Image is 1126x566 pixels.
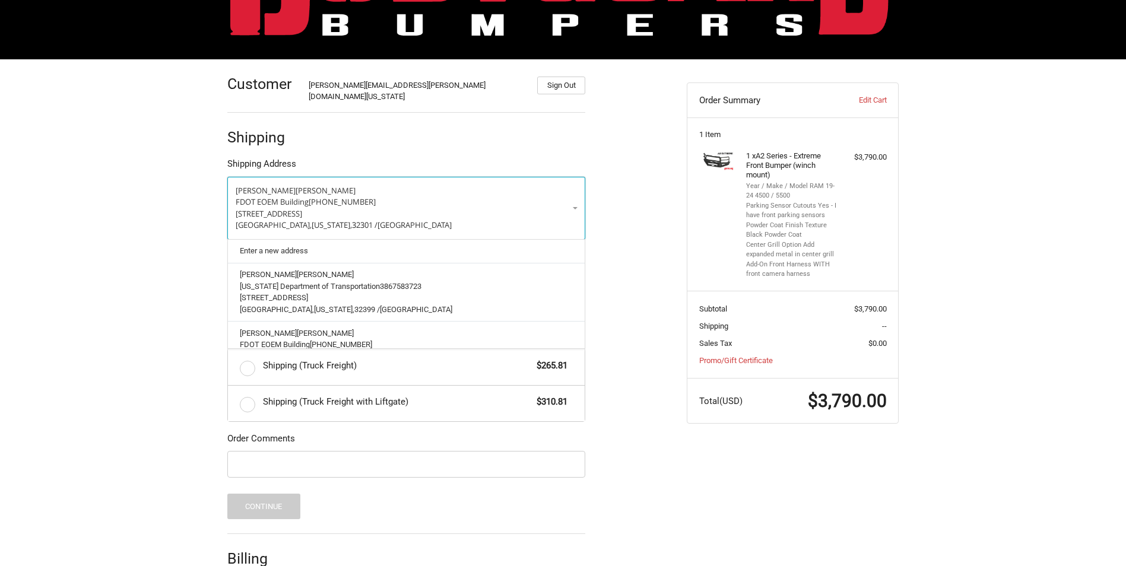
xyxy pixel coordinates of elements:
span: [PERSON_NAME] [240,329,297,338]
h4: 1 x A2 Series - Extreme Front Bumper (winch mount) [746,151,837,180]
span: Shipping (Truck Freight) [263,359,531,373]
span: [PERSON_NAME] [236,185,296,196]
a: Edit Cart [827,94,886,106]
span: [US_STATE] Department of Transportation [240,282,380,291]
li: Powder Coat Finish Texture Black Powder Coat [746,221,837,240]
h3: 1 Item [699,130,887,139]
span: [PERSON_NAME] [297,270,354,279]
h2: Shipping [227,128,297,147]
li: Parking Sensor Cutouts Yes - I have front parking sensors [746,201,837,221]
span: $3,790.00 [808,390,887,411]
span: FDOT EOEM Building [236,196,309,207]
span: Shipping [699,322,728,330]
span: Subtotal [699,304,727,313]
h2: Customer [227,75,297,93]
span: [PERSON_NAME] [297,329,354,338]
a: Enter or select a different address [227,177,585,240]
legend: Shipping Address [227,157,296,176]
span: [PHONE_NUMBER] [309,196,376,207]
li: Center Grill Option Add expanded metal in center grill [746,240,837,260]
a: [PERSON_NAME][PERSON_NAME][US_STATE] Department of Transportation3867583723[STREET_ADDRESS][GEOGR... [234,263,579,322]
li: Year / Make / Model RAM 19-24 4500 / 5500 [746,182,837,201]
li: Add-On Front Harness WITH front camera harness [746,260,837,279]
span: 3867583723 [380,282,421,291]
span: Total (USD) [699,396,743,406]
span: [GEOGRAPHIC_DATA] [380,305,452,314]
span: Sales Tax [699,339,732,348]
span: [US_STATE], [314,305,354,314]
span: 32399 / [354,305,380,314]
iframe: Chat Widget [1067,509,1126,566]
span: $0.00 [868,339,887,348]
div: $3,790.00 [840,151,887,163]
div: [PERSON_NAME][EMAIL_ADDRESS][PERSON_NAME][DOMAIN_NAME][US_STATE] [309,80,526,103]
span: [STREET_ADDRESS] [236,208,302,219]
span: [GEOGRAPHIC_DATA], [240,305,314,314]
span: [PHONE_NUMBER] [310,340,372,349]
a: Promo/Gift Certificate [699,356,773,365]
span: -- [882,322,887,330]
span: Shipping (Truck Freight with Liftgate) [263,395,531,409]
span: [PERSON_NAME] [296,185,356,196]
button: Continue [227,494,300,519]
span: $3,790.00 [854,304,887,313]
span: [STREET_ADDRESS] [240,293,308,302]
span: FDOT EOEM Building [240,340,310,349]
legend: Order Comments [227,432,295,451]
span: $265.81 [531,359,567,373]
span: [GEOGRAPHIC_DATA] [378,220,452,230]
span: [PERSON_NAME] [240,270,297,279]
span: [GEOGRAPHIC_DATA], [236,220,312,230]
a: Enter a new address [234,240,579,263]
h3: Order Summary [699,94,828,106]
a: [PERSON_NAME][PERSON_NAME]FDOT EOEM Building[PHONE_NUMBER][STREET_ADDRESS][GEOGRAPHIC_DATA],[US_S... [234,322,579,380]
span: [US_STATE], [312,220,352,230]
span: $310.81 [531,395,567,409]
span: 32301 / [352,220,378,230]
button: Sign Out [537,77,585,94]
